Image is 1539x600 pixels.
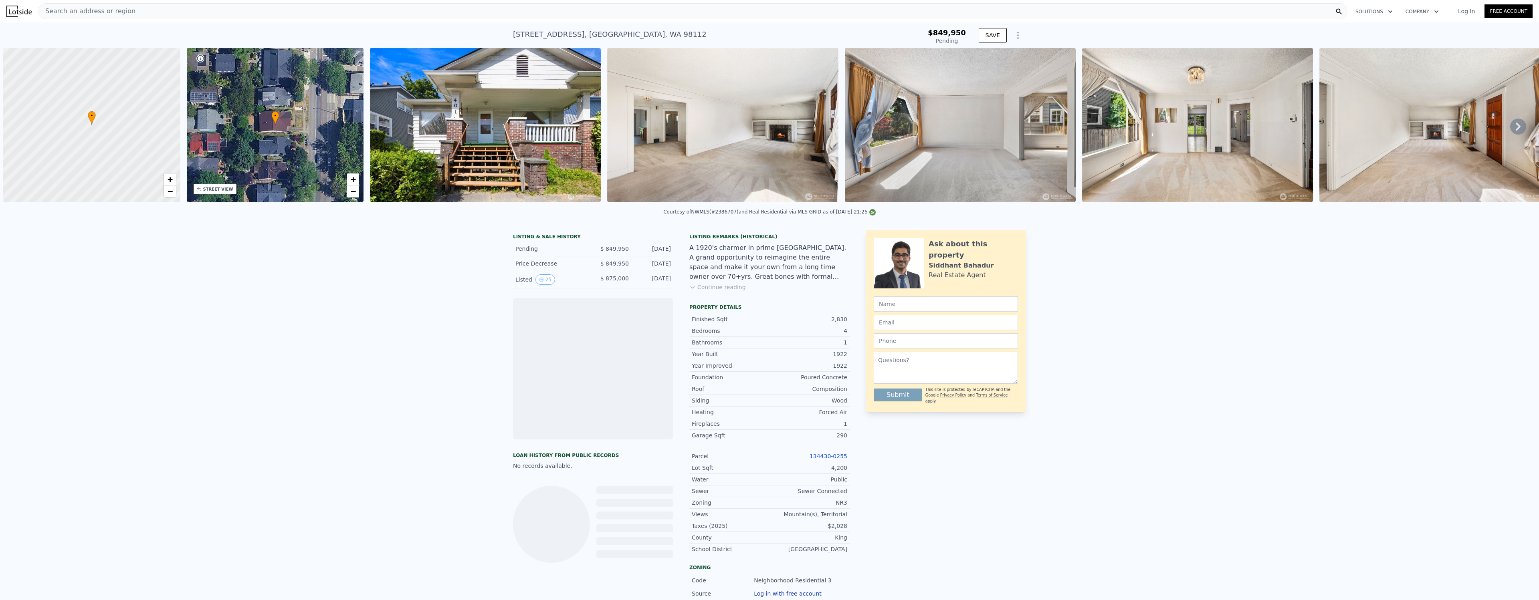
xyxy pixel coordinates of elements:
div: Siddhant Bahadur [929,261,994,270]
span: Search an address or region [39,6,135,16]
div: Code [692,576,754,584]
span: $ 849,950 [600,260,629,267]
div: Pending [515,245,587,253]
div: No records available. [513,462,673,470]
a: Zoom in [347,173,359,185]
div: Sewer Connected [769,487,847,495]
div: 290 [769,431,847,439]
div: Water [692,475,769,483]
div: A 1920's charmer in prime [GEOGRAPHIC_DATA]. A grand opportunity to reimagine the entire space an... [689,243,850,282]
div: Poured Concrete [769,373,847,381]
div: Listing Remarks (Historical) [689,234,850,240]
div: Taxes (2025) [692,522,769,530]
div: Neighborhood Residential 3 [754,576,833,584]
div: 1922 [769,362,847,370]
div: This site is protected by reCAPTCHA and the Google and apply. [925,387,1018,404]
a: 134430-0255 [810,453,847,459]
span: + [167,174,172,184]
div: Fireplaces [692,420,769,428]
div: NR3 [769,499,847,507]
div: Courtesy of NWMLS (#2386707) and Real Residential via MLS GRID as of [DATE] 21:25 [663,209,876,215]
span: − [167,186,172,196]
button: SAVE [979,28,1007,42]
div: 1 [769,420,847,428]
div: 4 [769,327,847,335]
div: Listed [515,274,587,285]
div: 2,830 [769,315,847,323]
a: Privacy Policy [940,393,966,397]
div: Foundation [692,373,769,381]
a: Zoom in [164,173,176,185]
img: Lotside [6,6,32,17]
button: Solutions [1349,4,1399,19]
div: Ask about this property [929,238,1018,261]
div: [GEOGRAPHIC_DATA] [769,545,847,553]
a: Terms of Service [976,393,1008,397]
div: Finished Sqft [692,315,769,323]
span: + [351,174,356,184]
div: 1922 [769,350,847,358]
input: Name [874,296,1018,312]
div: Roof [692,385,769,393]
div: $2,028 [769,522,847,530]
div: [DATE] [635,245,671,253]
div: School District [692,545,769,553]
div: Bathrooms [692,338,769,346]
span: $ 875,000 [600,275,629,282]
button: Continue reading [689,283,746,291]
div: Siding [692,397,769,405]
div: Wood [769,397,847,405]
button: Log in with free account [754,590,822,597]
div: Forced Air [769,408,847,416]
a: Free Account [1484,4,1533,18]
div: STREET VIEW [203,186,233,192]
div: 4,200 [769,464,847,472]
a: Zoom out [347,185,359,197]
div: Lot Sqft [692,464,769,472]
div: County [692,534,769,542]
button: Company [1399,4,1445,19]
div: [DATE] [635,260,671,268]
div: LISTING & SALE HISTORY [513,234,673,242]
div: Real Estate Agent [929,270,986,280]
div: Public [769,475,847,483]
div: Sewer [692,487,769,495]
div: Garage Sqft [692,431,769,439]
div: Zoning [689,564,850,571]
img: Sale: 149629407 Parcel: 98473564 [607,48,838,202]
div: Year Improved [692,362,769,370]
div: Views [692,510,769,518]
div: • [88,111,96,125]
div: Loan history from public records [513,452,673,459]
div: Heating [692,408,769,416]
div: [STREET_ADDRESS] , [GEOGRAPHIC_DATA] , WA 98112 [513,29,707,40]
button: Show Options [1010,27,1026,43]
div: King [769,534,847,542]
div: 1 [769,338,847,346]
input: Phone [874,333,1018,348]
img: Sale: 149629407 Parcel: 98473564 [845,48,1076,202]
span: • [271,112,279,119]
img: Sale: 149629407 Parcel: 98473564 [1082,48,1313,202]
span: $849,950 [928,28,966,37]
img: Sale: 149629407 Parcel: 98473564 [370,48,601,202]
span: $ 849,950 [600,246,629,252]
div: Year Built [692,350,769,358]
a: Zoom out [164,185,176,197]
div: Zoning [692,499,769,507]
button: View historical data [535,274,555,285]
div: Composition [769,385,847,393]
div: [DATE] [635,274,671,285]
div: Source [692,590,754,598]
div: Property details [689,304,850,310]
div: Parcel [692,452,769,460]
div: Bedrooms [692,327,769,335]
div: Mountain(s), Territorial [769,510,847,518]
button: Submit [874,389,922,401]
img: NWMLS Logo [869,209,876,215]
span: • [88,112,96,119]
span: − [351,186,356,196]
div: • [271,111,279,125]
div: Pending [928,37,966,45]
a: Log In [1448,7,1484,15]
